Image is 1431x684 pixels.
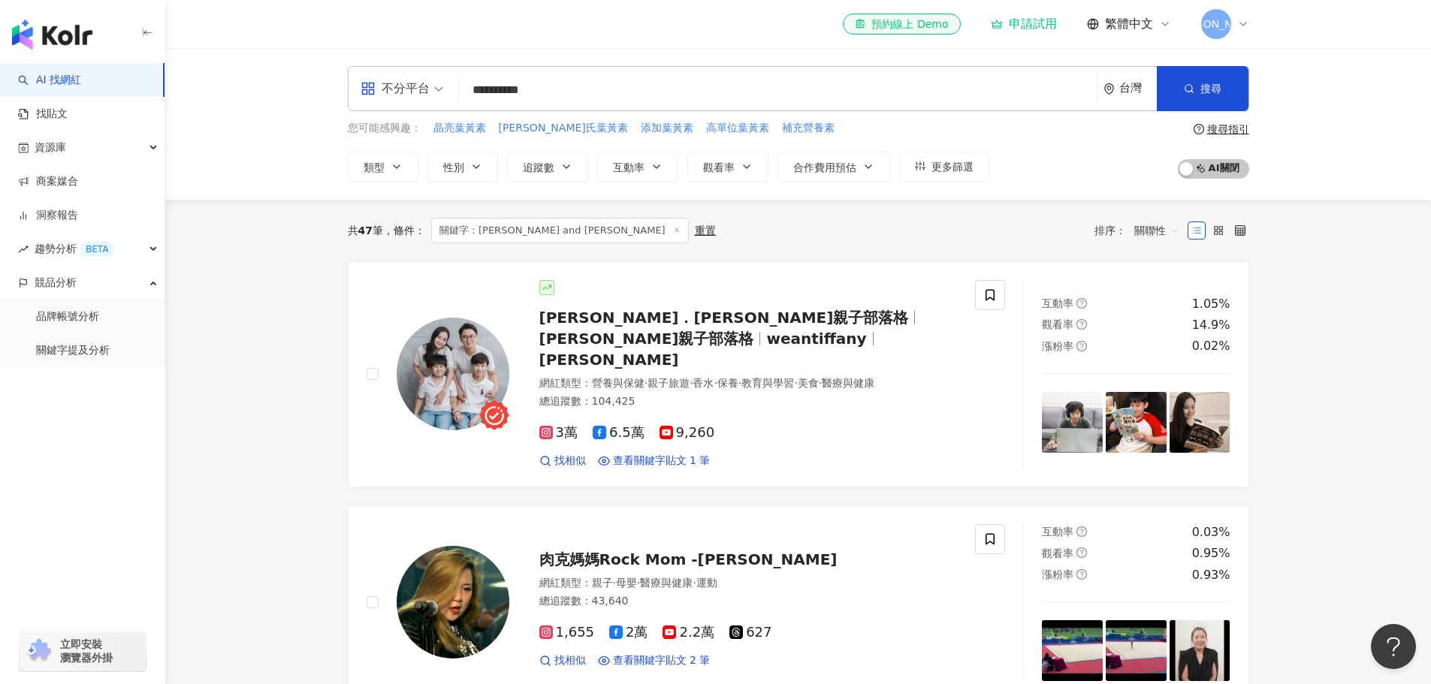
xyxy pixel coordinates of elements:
button: 補充營養素 [781,120,835,137]
span: question-circle [1194,124,1204,134]
img: logo [12,20,92,50]
div: 重置 [695,224,716,237]
a: KOL Avatar[PERSON_NAME]．[PERSON_NAME]親子部落格[PERSON_NAME]親子部落格weantiffany[PERSON_NAME]網紅類型：營養與保健·親子... [348,261,1249,487]
span: question-circle [1076,526,1087,537]
span: [PERSON_NAME]氏葉黃素 [499,121,628,136]
a: 查看關鍵字貼文 2 筆 [598,653,711,668]
div: 共 筆 [348,224,383,237]
img: post-image [1106,620,1167,681]
span: 觀看率 [1042,547,1073,559]
span: [PERSON_NAME]親子部落格 [539,330,754,348]
a: chrome extension立即安裝 瀏覽器外掛 [20,631,146,671]
span: 競品分析 [35,266,77,300]
span: · [794,377,797,389]
a: 預約線上 Demo [843,14,960,35]
span: 美食 [798,377,819,389]
div: 網紅類型 ： [539,376,958,391]
div: 預約線上 Demo [855,17,948,32]
span: 香水 [693,377,714,389]
span: 營養與保健 [592,377,645,389]
span: 627 [729,625,771,640]
span: 查看關鍵字貼文 2 筆 [613,653,711,668]
button: 合作費用預估 [777,152,890,182]
span: 教育與學習 [741,377,794,389]
span: 資源庫 [35,131,66,164]
span: weantiffany [766,330,866,348]
button: 互動率 [597,152,678,182]
span: 找相似 [554,653,586,668]
span: 繁體中文 [1105,16,1153,32]
span: 漲粉率 [1042,340,1073,352]
button: 性別 [427,152,498,182]
span: 親子 [592,577,613,589]
button: 追蹤數 [507,152,588,182]
span: 互動率 [613,161,645,173]
div: BETA [80,242,114,257]
span: environment [1103,83,1115,95]
span: 趨勢分析 [35,232,114,266]
img: KOL Avatar [397,318,509,430]
span: 互動率 [1042,526,1073,538]
span: 條件 ： [383,224,425,237]
span: 立即安裝 瀏覽器外掛 [60,637,113,664]
a: 找相似 [539,453,586,469]
span: question-circle [1076,341,1087,351]
span: rise [18,244,29,255]
div: 申請試用 [991,17,1057,32]
span: 保養 [717,377,738,389]
span: · [693,577,696,589]
span: 9,260 [660,425,715,441]
span: 6.5萬 [593,425,645,441]
span: [PERSON_NAME]．[PERSON_NAME]親子部落格 [539,309,909,327]
span: 類型 [364,161,385,173]
img: KOL Avatar [397,546,509,658]
div: 0.03% [1192,524,1230,541]
a: 查看關鍵字貼文 1 筆 [598,453,711,469]
button: 晶亮葉黃素 [433,120,487,137]
span: 晶亮葉黃素 [433,121,486,136]
a: 找貼文 [18,107,68,122]
img: post-image [1042,620,1103,681]
span: 觀看率 [1042,318,1073,330]
span: 補充營養素 [782,121,835,136]
button: 添加葉黃素 [640,120,694,137]
span: question-circle [1076,569,1087,580]
img: post-image [1042,392,1103,453]
img: chrome extension [24,639,53,663]
a: 關鍵字提及分析 [36,343,110,358]
span: 您可能感興趣： [348,121,421,136]
span: 3萬 [539,425,578,441]
span: · [613,577,616,589]
span: 關聯性 [1134,218,1179,243]
img: post-image [1170,392,1230,453]
button: 觀看率 [687,152,768,182]
span: 性別 [443,161,464,173]
span: 47 [358,224,373,237]
span: appstore [361,81,376,96]
span: · [819,377,822,389]
div: 排序： [1094,218,1188,243]
span: [PERSON_NAME] [1172,16,1259,32]
span: · [637,577,640,589]
button: [PERSON_NAME]氏葉黃素 [498,120,629,137]
span: question-circle [1076,319,1087,330]
div: 網紅類型 ： [539,576,958,591]
span: · [714,377,717,389]
div: 搜尋指引 [1207,123,1249,135]
span: · [645,377,648,389]
div: 0.02% [1192,338,1230,354]
span: 查看關鍵字貼文 1 筆 [613,453,711,469]
iframe: Help Scout Beacon - Open [1371,624,1416,669]
span: 漲粉率 [1042,568,1073,580]
div: 1.05% [1192,296,1230,312]
a: 商案媒合 [18,174,78,189]
span: 找相似 [554,453,586,469]
span: 搜尋 [1200,83,1221,95]
span: 關鍵字：[PERSON_NAME] and [PERSON_NAME] [431,218,689,243]
span: question-circle [1076,298,1087,309]
button: 更多篩選 [899,152,989,182]
span: 追蹤數 [523,161,554,173]
span: 2.2萬 [663,625,714,640]
a: 洞察報告 [18,208,78,223]
span: question-circle [1076,547,1087,558]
